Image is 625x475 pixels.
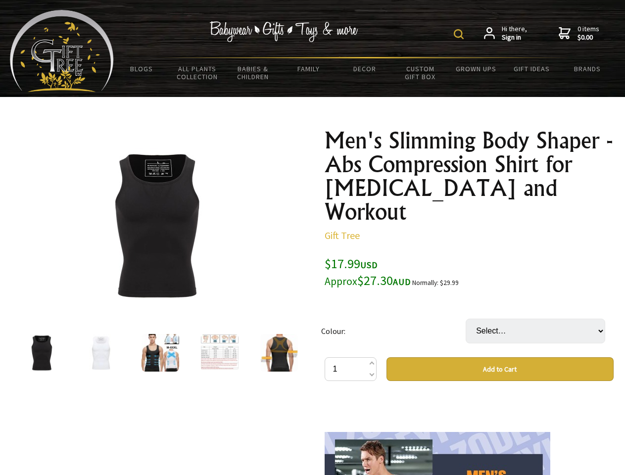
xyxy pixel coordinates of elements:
a: Custom Gift Box [392,58,448,87]
td: Colour: [321,305,466,357]
span: USD [360,259,378,271]
a: Decor [337,58,392,79]
span: 0 items [577,24,599,42]
span: Hi there, [502,25,527,42]
img: Babywear - Gifts - Toys & more [210,21,358,42]
button: Add to Cart [386,357,614,381]
img: Men's Slimming Body Shaper - Abs Compression Shirt for Gynecomastia and Workout [79,148,234,302]
img: Men's Slimming Body Shaper - Abs Compression Shirt for Gynecomastia and Workout [82,334,120,372]
span: AUD [393,276,411,287]
img: Men's Slimming Body Shaper - Abs Compression Shirt for Gynecomastia and Workout [260,334,298,372]
span: $17.99 $27.30 [325,255,411,288]
small: Normally: $29.99 [412,279,459,287]
img: product search [454,29,464,39]
a: Babies & Children [225,58,281,87]
a: Gift Ideas [504,58,560,79]
strong: $0.00 [577,33,599,42]
strong: Sign in [502,33,527,42]
a: BLOGS [114,58,170,79]
a: Brands [560,58,616,79]
img: Babyware - Gifts - Toys and more... [10,10,114,92]
a: Hi there,Sign in [484,25,527,42]
a: Family [281,58,337,79]
a: All Plants Collection [170,58,226,87]
img: Men's Slimming Body Shaper - Abs Compression Shirt for Gynecomastia and Workout [23,334,60,372]
img: Men's Slimming Body Shaper - Abs Compression Shirt for Gynecomastia and Workout [201,334,239,372]
img: Men's Slimming Body Shaper - Abs Compression Shirt for Gynecomastia and Workout [142,334,179,372]
a: Grown Ups [448,58,504,79]
a: 0 items$0.00 [559,25,599,42]
a: Gift Tree [325,229,360,241]
h1: Men's Slimming Body Shaper - Abs Compression Shirt for [MEDICAL_DATA] and Workout [325,129,614,224]
small: Approx [325,275,357,288]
